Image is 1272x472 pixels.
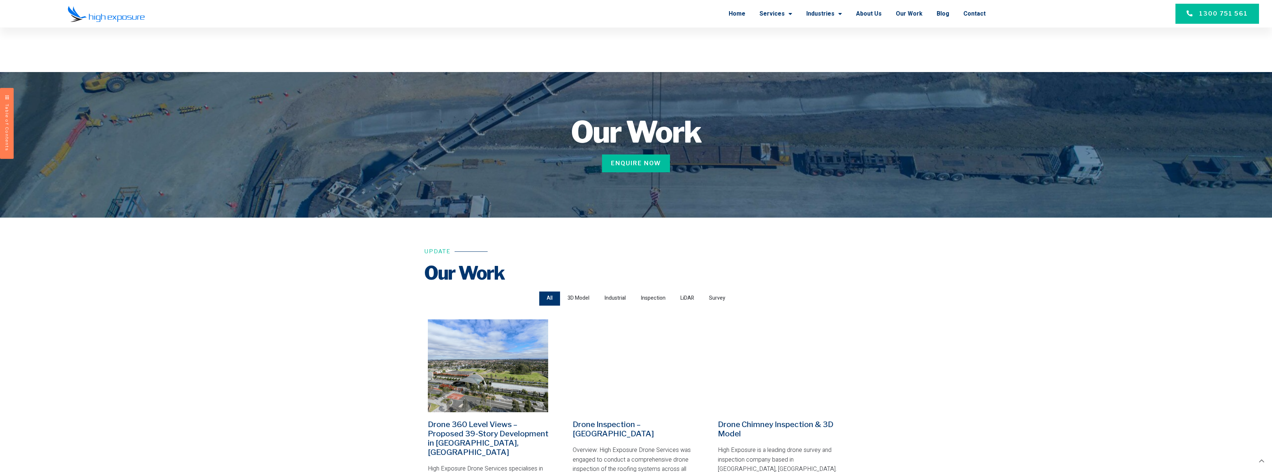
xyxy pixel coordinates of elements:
a: 1300 751 561 [1175,4,1259,24]
a: Drone 360 Level Views – Proposed 39-Story Development in [GEOGRAPHIC_DATA], [GEOGRAPHIC_DATA] [428,420,549,457]
span: All [547,293,553,303]
span: Survey [709,293,725,303]
span: Enquire Now [611,159,661,168]
a: Blog [937,4,949,23]
nav: Menu [211,4,986,23]
span: Table of Contents [4,104,10,152]
span: 3D Model [567,293,589,303]
a: About Us [856,4,882,23]
h1: Our Work [402,117,870,147]
img: Final-Logo copy [68,6,145,22]
span: LiDAR [680,293,694,303]
a: Services [759,4,792,23]
h6: Update [424,249,451,254]
a: Home [729,4,745,23]
span: 1300 751 561 [1199,9,1248,18]
a: Drone Inspection – [GEOGRAPHIC_DATA] [573,420,654,438]
a: Industries [806,4,842,23]
a: Enquire Now [602,154,670,172]
a: Our Work [896,4,923,23]
span: Industrial [604,293,626,303]
a: Contact [963,4,986,23]
h1: Our Work [419,39,853,68]
h2: Our Work [424,262,848,284]
a: Drone Chimney Inspection & 3D Model [718,420,833,438]
span: Inspection [641,293,666,303]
